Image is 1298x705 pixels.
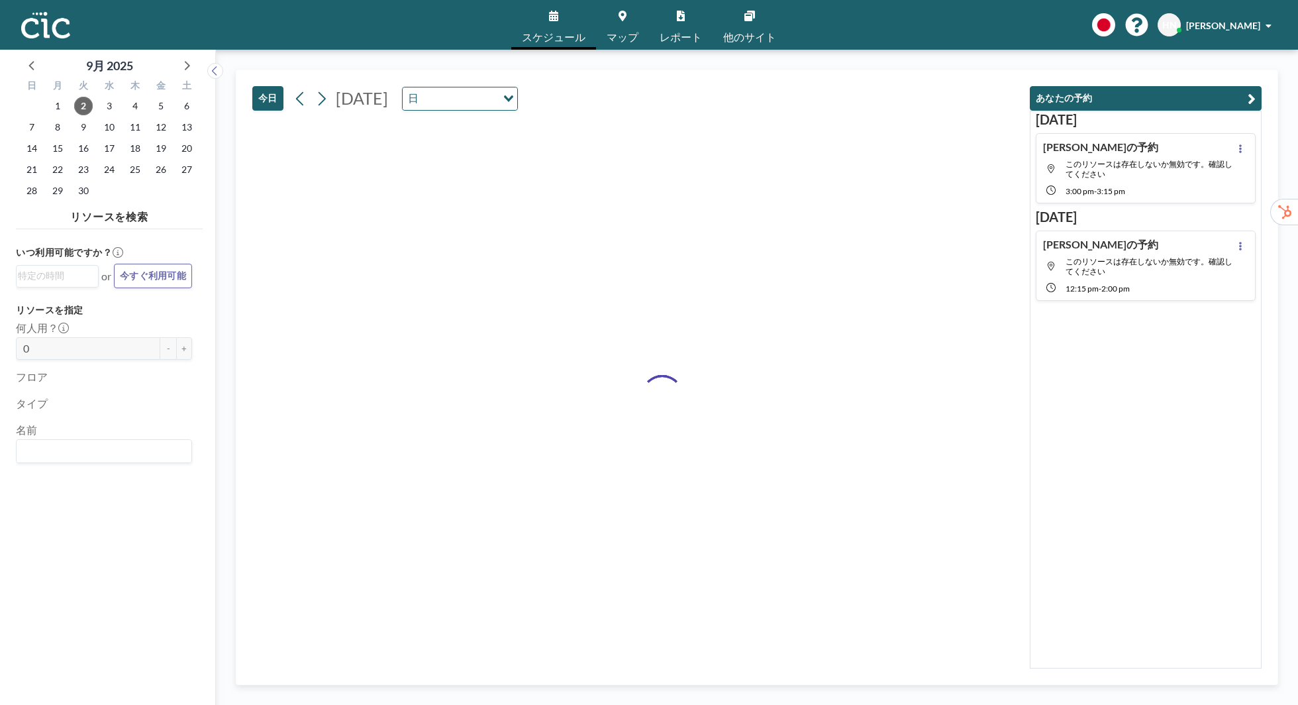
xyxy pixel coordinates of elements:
span: - [1099,284,1101,294]
div: 土 [174,78,199,95]
button: 今日 [252,86,283,111]
span: 2025年9月9日火曜日 [74,118,93,136]
span: 3:00 PM [1066,186,1094,196]
span: マップ [607,32,638,42]
span: レポート [660,32,702,42]
span: 日 [405,90,421,107]
h4: [PERSON_NAME]の予約 [1043,238,1158,251]
span: 2025年9月11日木曜日 [126,118,144,136]
span: or [101,270,111,283]
input: Search for option [18,268,91,283]
label: タイプ [16,397,48,410]
span: 2025年9月5日金曜日 [152,97,170,115]
span: 2025年9月8日月曜日 [48,118,67,136]
span: 2025年9月12日金曜日 [152,118,170,136]
span: 2025年9月14日日曜日 [23,139,41,158]
span: 2025年9月13日土曜日 [177,118,196,136]
span: 2025年9月30日火曜日 [74,182,93,200]
div: Search for option [17,440,191,462]
input: Search for option [18,443,184,460]
input: Search for option [423,90,495,107]
span: 2025年9月18日木曜日 [126,139,144,158]
span: 2025年9月6日土曜日 [177,97,196,115]
span: 2025年9月29日月曜日 [48,182,67,200]
span: 2025年9月28日日曜日 [23,182,41,200]
span: 3:15 PM [1097,186,1125,196]
button: 今すぐ利用可能 [114,264,192,288]
span: HN [1162,19,1177,31]
img: organization-logo [21,12,70,38]
button: - [160,337,176,360]
h3: [DATE] [1036,209,1256,225]
div: 火 [71,78,97,95]
div: Search for option [17,266,98,286]
label: 名前 [16,423,37,437]
span: スケジュール [522,32,585,42]
span: 12:15 PM [1066,284,1099,294]
span: 2025年9月20日土曜日 [177,139,196,158]
span: 2025年9月27日土曜日 [177,160,196,179]
span: [DATE] [336,88,388,108]
span: 2025年9月21日日曜日 [23,160,41,179]
span: 2025年9月25日木曜日 [126,160,144,179]
span: 2025年9月1日月曜日 [48,97,67,115]
div: 金 [148,78,174,95]
span: 2025年9月3日水曜日 [100,97,119,115]
div: 月 [45,78,71,95]
span: 2025年9月17日水曜日 [100,139,119,158]
h4: [PERSON_NAME]の予約 [1043,140,1158,154]
div: 木 [122,78,148,95]
span: 2025年9月23日火曜日 [74,160,93,179]
label: 何人用？ [16,321,69,335]
h3: [DATE] [1036,111,1256,128]
span: 他のサイト [723,32,776,42]
label: フロア [16,370,48,384]
span: このリソースは存在しないか無効です。確認してください [1066,159,1232,179]
h3: リソースを指定 [16,304,192,316]
button: あなたの予約 [1030,86,1262,111]
div: 9月 2025 [86,56,133,75]
div: Search for option [403,87,517,110]
button: + [176,337,192,360]
span: 2025年9月7日日曜日 [23,118,41,136]
h4: リソースを検索 [16,205,203,223]
div: 水 [97,78,123,95]
span: - [1094,186,1097,196]
span: 2025年9月10日水曜日 [100,118,119,136]
span: 2025年9月26日金曜日 [152,160,170,179]
span: 2025年9月4日木曜日 [126,97,144,115]
div: 日 [19,78,45,95]
span: 2025年9月2日火曜日 [74,97,93,115]
span: 2025年9月19日金曜日 [152,139,170,158]
span: 2025年9月15日月曜日 [48,139,67,158]
span: このリソースは存在しないか無効です。確認してください [1066,256,1232,276]
span: [PERSON_NAME] [1186,20,1260,31]
span: 2:00 PM [1101,284,1130,294]
span: 2025年9月24日水曜日 [100,160,119,179]
span: 今すぐ利用可能 [120,270,186,282]
span: 2025年9月16日火曜日 [74,139,93,158]
span: 2025年9月22日月曜日 [48,160,67,179]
